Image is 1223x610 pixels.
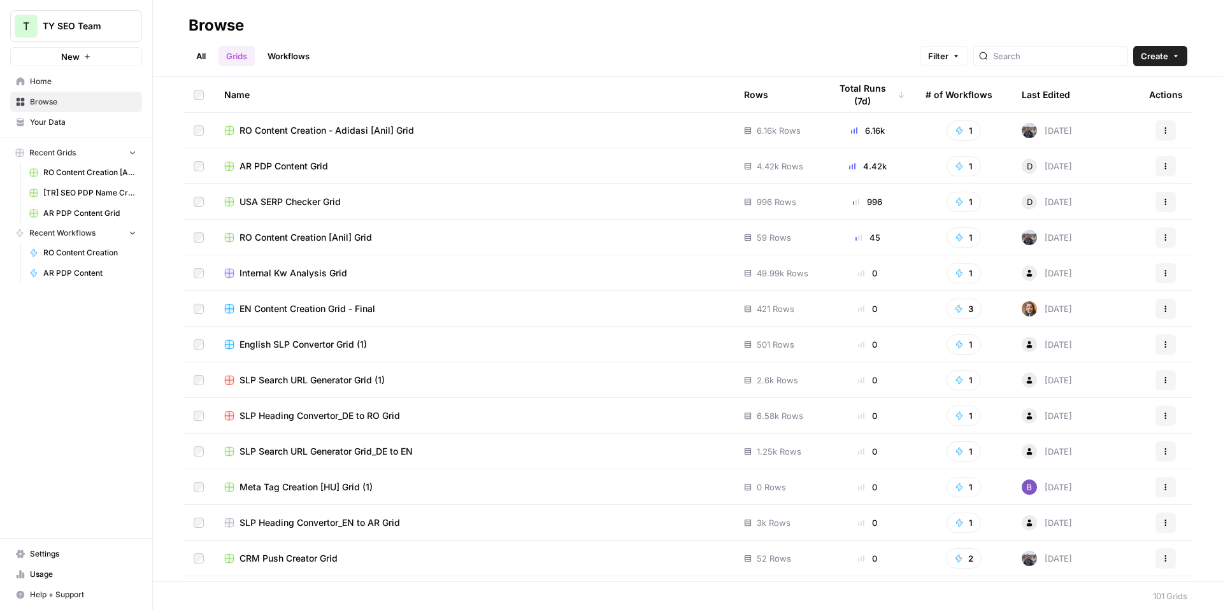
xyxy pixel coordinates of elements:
span: SLP Heading Convertor_EN to AR Grid [240,516,400,529]
div: 101 Grids [1153,590,1187,602]
a: Usage [10,564,142,585]
button: Help + Support [10,585,142,605]
span: AR PDP Content [43,267,136,279]
a: Home [10,71,142,92]
div: 0 [830,374,905,387]
span: 996 Rows [757,195,796,208]
span: AR PDP Content Grid [43,208,136,219]
div: [DATE] [1022,408,1072,423]
span: [TR] SEO PDP Name Creation Grid [43,187,136,199]
img: q11i6ar41ztjesozbv0jkhogyarm [1022,301,1037,316]
span: 52 Rows [757,552,791,565]
span: Browse [30,96,136,108]
div: 0 [830,302,905,315]
a: SLP Search URL Generator Grid_DE to EN [224,445,724,458]
a: All [189,46,213,66]
div: 0 [830,552,905,565]
span: SLP Heading Convertor_DE to RO Grid [240,409,400,422]
a: CRM Push Creator Grid [224,552,724,565]
a: EN Content Creation Grid - Final [224,302,724,315]
span: 421 Rows [757,302,794,315]
div: [DATE] [1022,159,1072,174]
span: RO Content Creation [43,247,136,259]
button: Create [1133,46,1187,66]
div: Total Runs (7d) [830,77,905,112]
span: CRM Push Creator Grid [240,552,338,565]
div: 6.16k [830,124,905,137]
div: Actions [1149,77,1183,112]
div: 0 [830,445,905,458]
a: SLP Search URL Generator Grid (1) [224,374,724,387]
a: Internal Kw Analysis Grid [224,267,724,280]
span: 2.6k Rows [757,374,798,387]
a: Browse [10,92,142,112]
span: SLP Search URL Generator Grid_DE to EN [240,445,413,458]
a: SLP Heading Convertor_DE to RO Grid [224,409,724,422]
img: ado9ny5rx1ptjx4mjd37i33wy0ah [1022,479,1037,495]
div: 0 [830,267,905,280]
span: Create [1141,50,1168,62]
button: 1 [947,192,981,212]
a: [TR] SEO PDP Name Creation Grid [24,183,142,203]
span: D [1027,160,1033,173]
span: RO Content Creation [Anil] Grid [240,231,372,244]
div: 45 [830,231,905,244]
button: 1 [947,227,981,248]
span: 3k Rows [757,516,790,529]
div: Browse [189,15,244,36]
a: Settings [10,544,142,564]
a: RO Content Creation [Anil] Grid [24,162,142,183]
button: 1 [947,441,981,462]
div: Rows [744,77,768,112]
a: Workflows [260,46,317,66]
span: USA SERP Checker Grid [240,195,341,208]
img: gw1sx2voaue3qv6n9g0ogtx49w3o [1022,230,1037,245]
input: Search [993,50,1122,62]
a: RO Content Creation - Adidasi [Anil] Grid [224,124,724,137]
button: 2 [946,548,982,569]
div: [DATE] [1022,194,1072,209]
div: [DATE] [1022,230,1072,245]
button: 1 [947,406,981,426]
a: Grids [218,46,255,66]
span: 4.42k Rows [757,160,803,173]
img: gw1sx2voaue3qv6n9g0ogtx49w3o [1022,551,1037,566]
a: AR PDP Content [24,263,142,283]
span: AR PDP Content Grid [240,160,328,173]
button: Recent Grids [10,143,142,162]
div: [DATE] [1022,551,1072,566]
span: English SLP Convertor Grid (1) [240,338,367,351]
span: Help + Support [30,589,136,600]
a: English SLP Convertor Grid (1) [224,338,724,351]
div: 0 [830,516,905,529]
div: [DATE] [1022,372,1072,388]
span: EN Content Creation Grid - Final [240,302,375,315]
span: 0 Rows [757,481,786,493]
div: [DATE] [1022,123,1072,138]
div: 0 [830,481,905,493]
button: New [10,47,142,66]
div: 0 [830,338,905,351]
button: 3 [946,299,982,319]
span: 6.16k Rows [757,124,801,137]
span: Recent Workflows [29,227,96,239]
div: [DATE] [1022,337,1072,352]
span: New [61,50,80,63]
button: 1 [947,334,981,355]
span: 1.25k Rows [757,445,801,458]
a: Your Data [10,112,142,132]
span: T [23,18,29,34]
span: Settings [30,548,136,560]
div: Name [224,77,724,112]
div: Last Edited [1022,77,1070,112]
span: Meta Tag Creation [HU] Grid (1) [240,481,373,493]
div: [DATE] [1022,515,1072,530]
span: Recent Grids [29,147,76,159]
img: gw1sx2voaue3qv6n9g0ogtx49w3o [1022,123,1037,138]
span: Filter [928,50,948,62]
span: 501 Rows [757,338,794,351]
a: SLP Heading Convertor_EN to AR Grid [224,516,724,529]
span: Usage [30,569,136,580]
a: Meta Tag Creation [HU] Grid (1) [224,481,724,493]
span: TY SEO Team [43,20,120,32]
